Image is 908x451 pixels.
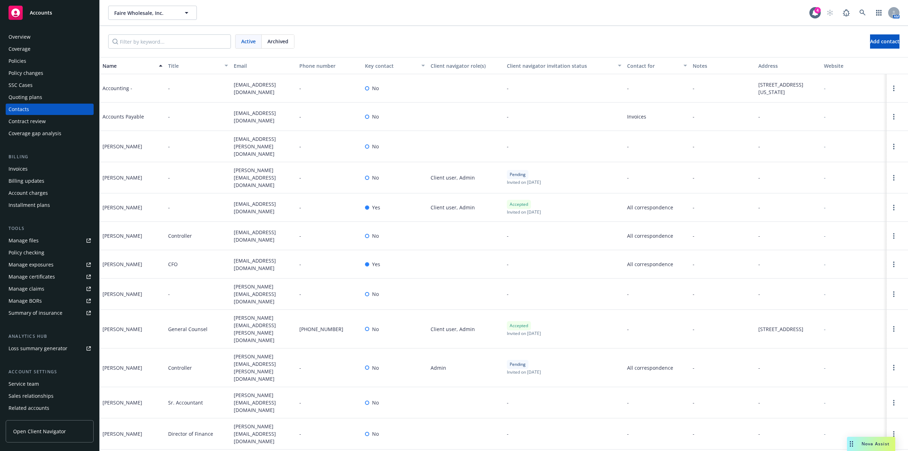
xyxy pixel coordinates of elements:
[890,290,898,298] a: Open options
[627,399,629,406] span: -
[6,343,94,354] a: Loss summary generator
[103,364,142,372] div: [PERSON_NAME]
[9,235,39,246] div: Manage files
[627,430,629,438] span: -
[6,199,94,211] a: Installment plans
[627,290,629,298] span: -
[299,364,301,372] span: -
[431,325,475,333] span: Client user, Admin
[693,290,694,298] span: -
[299,260,301,268] span: -
[824,399,826,406] div: -
[6,67,94,79] a: Policy changes
[372,84,379,92] span: No
[507,330,541,336] span: Invited on [DATE]
[693,364,694,372] span: -
[510,171,526,178] span: Pending
[890,398,898,407] a: Open options
[103,430,142,438] div: [PERSON_NAME]
[690,57,755,74] button: Notes
[299,62,359,70] div: Phone number
[758,290,760,298] span: -
[507,113,509,120] span: -
[504,57,624,74] button: Client navigator invitation status
[9,187,48,199] div: Account charges
[758,260,760,268] span: -
[693,399,694,406] span: -
[824,290,826,298] div: -
[755,57,821,74] button: Address
[9,307,62,319] div: Summary of insurance
[234,229,294,243] span: [EMAIL_ADDRESS][DOMAIN_NAME]
[234,135,294,158] span: [EMAIL_ADDRESS][PERSON_NAME][DOMAIN_NAME]
[870,34,899,49] button: Add contact
[168,62,220,70] div: Title
[6,283,94,295] a: Manage claims
[168,204,170,211] span: -
[234,62,294,70] div: Email
[9,378,39,390] div: Service team
[103,174,142,181] div: [PERSON_NAME]
[6,31,94,43] a: Overview
[299,399,301,406] span: -
[890,112,898,121] a: Open options
[693,430,694,438] span: -
[372,143,379,150] span: No
[758,81,818,96] span: [STREET_ADDRESS][US_STATE]
[6,104,94,115] a: Contacts
[6,333,94,340] div: Analytics hub
[507,62,614,70] div: Client navigator invitation status
[9,199,50,211] div: Installment plans
[103,143,142,150] div: [PERSON_NAME]
[431,62,502,70] div: Client navigator role(s)
[9,259,54,270] div: Manage exposures
[234,81,294,96] span: [EMAIL_ADDRESS][DOMAIN_NAME]
[6,259,94,270] a: Manage exposures
[372,260,380,268] span: Yes
[168,84,170,92] span: -
[299,174,301,181] span: -
[507,260,509,268] span: -
[627,84,629,92] span: -
[890,174,898,182] a: Open options
[299,290,301,298] span: -
[100,57,165,74] button: Name
[510,361,526,368] span: Pending
[507,369,541,375] span: Invited on [DATE]
[6,79,94,91] a: SSC Cases
[6,175,94,187] a: Billing updates
[872,6,886,20] a: Switch app
[234,423,294,445] span: [PERSON_NAME][EMAIL_ADDRESS][DOMAIN_NAME]
[103,232,142,240] div: [PERSON_NAME]
[6,271,94,282] a: Manage certificates
[267,38,288,45] span: Archived
[507,209,541,215] span: Invited on [DATE]
[824,174,826,181] div: -
[372,113,379,120] span: No
[758,364,760,372] span: -
[6,247,94,258] a: Policy checking
[6,402,94,414] a: Related accounts
[299,430,301,438] span: -
[299,113,301,120] span: -
[758,232,760,240] span: -
[507,84,509,92] span: -
[241,38,256,45] span: Active
[507,290,509,298] span: -
[299,232,301,240] span: -
[299,84,301,92] span: -
[507,143,509,150] span: -
[758,204,760,211] span: -
[824,364,826,372] div: -
[108,6,197,20] button: Faire Wholesale, Inc.
[9,128,61,139] div: Coverage gap analysis
[627,204,687,211] span: All correspondence
[6,3,94,23] a: Accounts
[890,142,898,151] a: Open options
[103,84,132,92] div: Accounting -
[890,430,898,438] a: Open options
[234,283,294,305] span: [PERSON_NAME][EMAIL_ADDRESS][DOMAIN_NAME]
[372,364,379,372] span: No
[824,325,826,333] div: -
